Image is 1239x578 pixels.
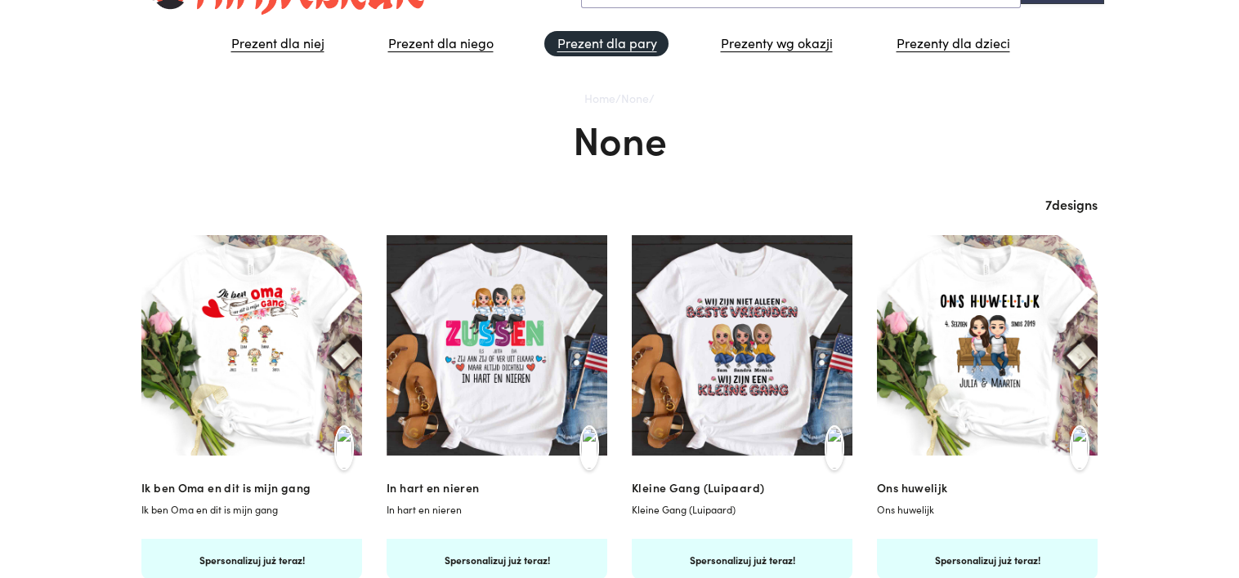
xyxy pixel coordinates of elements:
div: designs [141,194,1098,216]
p: In hart en nieren [387,501,607,531]
a: Prezent dla niej [218,31,336,56]
h1: None [141,112,1098,165]
a: Prezenty wg okazji [708,31,844,56]
h3: Ons huwelijk [877,479,1098,496]
h3: Ik ben Oma en dit is mijn gang [141,479,362,496]
p: Spersonalizuj już teraz! [445,552,550,567]
p: Spersonalizuj już teraz! [199,552,305,567]
p: Kleine Gang (Luipaard) [632,501,852,531]
a: Prezenty dla dzieci [883,31,1022,56]
h3: In hart en nieren [387,479,607,496]
a: Home [584,90,615,106]
h3: Kleine Gang (Luipaard) [632,479,852,496]
p: Spersonalizuj już teraz! [690,552,795,567]
p: Ons huwelijk [877,501,1098,531]
p: Spersonalizuj już teraz! [935,552,1040,567]
a: Prezent dla niego [375,31,505,56]
a: None [621,90,649,106]
span: 7 [1045,195,1052,213]
p: Ik ben Oma en dit is mijn gang [141,501,362,531]
a: Prezent dla pary [544,31,669,56]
